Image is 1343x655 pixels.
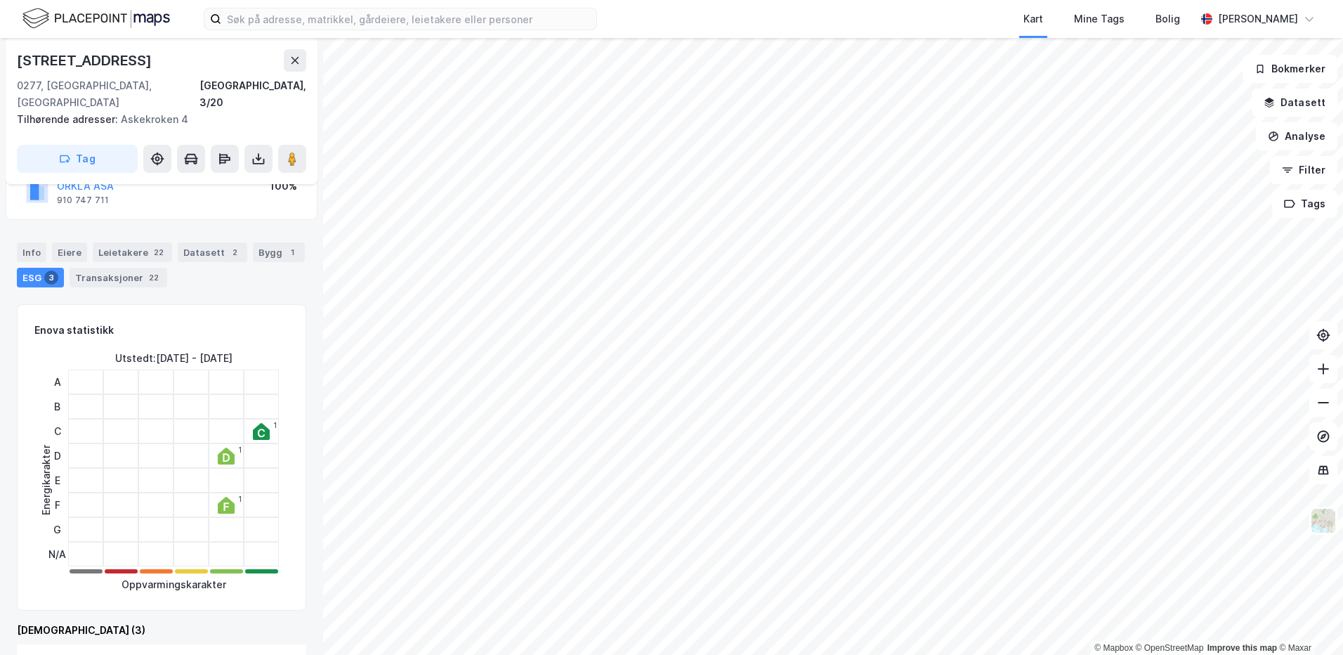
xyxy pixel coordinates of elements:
a: Improve this map [1207,643,1277,653]
div: Kart [1023,11,1043,27]
div: E [48,468,66,493]
input: Søk på adresse, matrikkel, gårdeiere, leietakere eller personer [221,8,596,30]
button: Datasett [1252,89,1337,117]
div: [DEMOGRAPHIC_DATA] (3) [17,622,306,639]
button: Bokmerker [1243,55,1337,83]
button: Analyse [1256,122,1337,150]
a: Mapbox [1094,643,1133,653]
div: Enova statistikk [34,322,114,339]
div: Bygg [253,242,305,262]
div: 100% [270,178,297,195]
div: N/A [48,542,66,566]
div: Askekroken 4 [17,111,295,128]
div: 1 [273,421,277,429]
div: Oppvarmingskarakter [122,576,226,593]
div: Mine Tags [1074,11,1125,27]
div: F [48,493,66,517]
div: A [48,370,66,394]
div: [GEOGRAPHIC_DATA], 3/20 [199,77,306,111]
div: 22 [151,245,166,259]
div: 1 [238,446,242,454]
div: Energikarakter [38,445,55,515]
div: D [48,443,66,468]
a: OpenStreetMap [1136,643,1204,653]
div: Eiere [52,242,87,262]
div: 1 [285,245,299,259]
div: 3 [44,271,58,285]
img: Z [1310,507,1337,534]
div: [PERSON_NAME] [1218,11,1298,27]
div: C [48,419,66,443]
div: B [48,394,66,419]
div: ESG [17,268,64,287]
div: Info [17,242,46,262]
div: Transaksjoner [70,268,167,287]
div: 22 [146,271,162,285]
div: Bolig [1155,11,1180,27]
button: Tag [17,145,138,173]
div: Leietakere [93,242,172,262]
div: Datasett [178,242,247,262]
div: 1 [238,495,242,503]
img: logo.f888ab2527a4732fd821a326f86c7f29.svg [22,6,170,31]
div: 910 747 711 [57,195,109,206]
div: Utstedt : [DATE] - [DATE] [115,350,232,367]
div: Kontrollprogram for chat [1273,588,1343,655]
button: Tags [1272,190,1337,218]
span: Tilhørende adresser: [17,113,121,125]
div: 2 [228,245,242,259]
div: G [48,517,66,542]
div: 0277, [GEOGRAPHIC_DATA], [GEOGRAPHIC_DATA] [17,77,199,111]
iframe: Chat Widget [1273,588,1343,655]
button: Filter [1270,156,1337,184]
div: [STREET_ADDRESS] [17,49,155,72]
